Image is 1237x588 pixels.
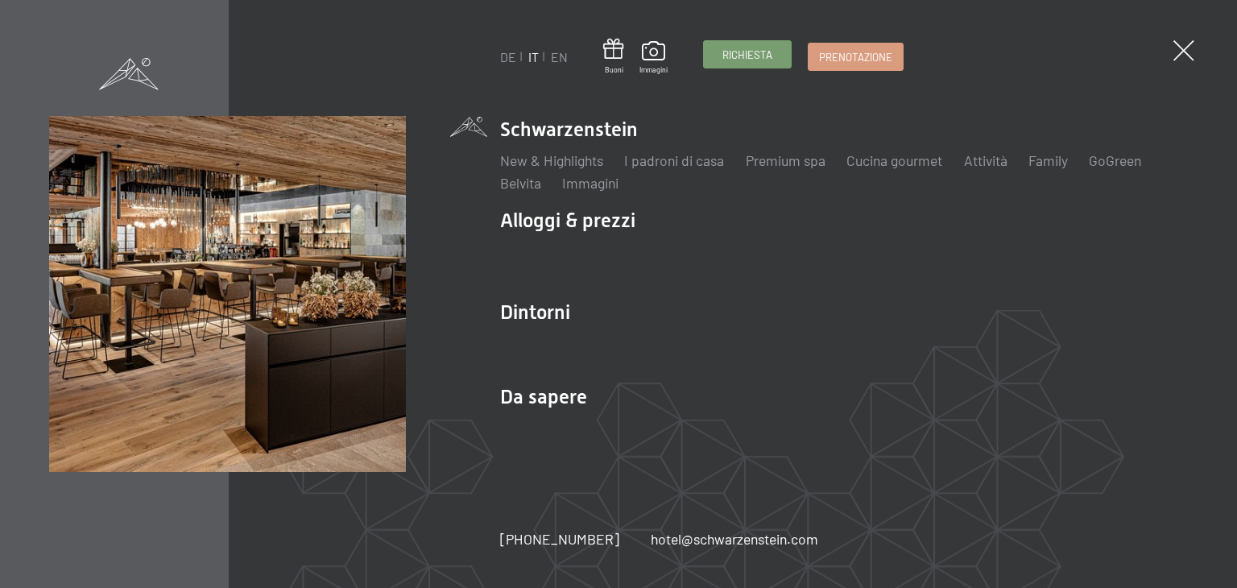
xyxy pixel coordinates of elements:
span: Richiesta [722,48,772,62]
a: I padroni di casa [624,151,724,169]
a: [PHONE_NUMBER] [500,529,619,549]
a: Immagini [562,174,618,192]
a: Family [1028,151,1068,169]
a: Belvita [500,174,541,192]
a: EN [551,49,568,64]
a: New & Highlights [500,151,603,169]
a: DE [500,49,516,64]
a: Immagini [639,41,668,75]
a: IT [528,49,539,64]
a: GoGreen [1089,151,1141,169]
a: Prenotazione [809,43,903,70]
span: Immagini [639,65,668,75]
a: Premium spa [746,151,825,169]
a: Attività [964,151,1007,169]
span: Prenotazione [819,50,892,64]
a: Buoni [603,39,624,75]
a: Richiesta [704,41,791,68]
a: hotel@schwarzenstein.com [651,529,818,549]
a: Cucina gourmet [846,151,942,169]
span: Buoni [603,65,624,75]
span: [PHONE_NUMBER] [500,530,619,548]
